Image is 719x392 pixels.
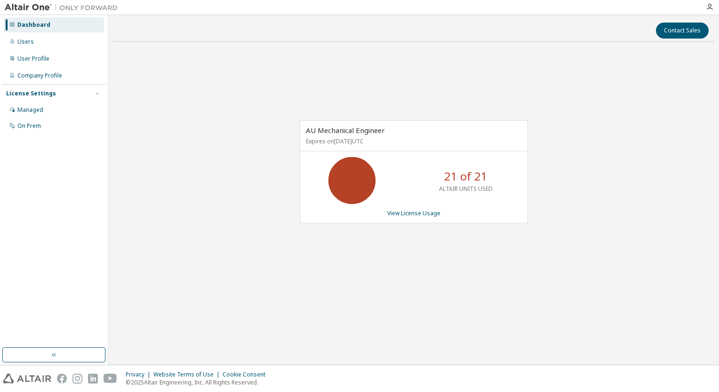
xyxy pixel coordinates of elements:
[656,23,709,39] button: Contact Sales
[223,371,271,378] div: Cookie Consent
[439,185,493,193] p: ALTAIR UNITS USED
[306,125,385,135] span: AU Mechanical Engineer
[17,55,49,63] div: User Profile
[104,374,117,384] img: youtube.svg
[444,168,487,184] p: 21 of 21
[3,374,51,384] img: altair_logo.svg
[88,374,98,384] img: linkedin.svg
[306,137,519,145] p: Expires on [DATE] UTC
[72,374,82,384] img: instagram.svg
[126,371,153,378] div: Privacy
[5,3,122,12] img: Altair One
[17,106,43,114] div: Managed
[153,371,223,378] div: Website Terms of Use
[387,209,440,217] a: View License Usage
[57,374,67,384] img: facebook.svg
[17,21,50,29] div: Dashboard
[17,122,41,130] div: On Prem
[126,378,271,386] p: © 2025 Altair Engineering, Inc. All Rights Reserved.
[17,72,62,79] div: Company Profile
[6,90,56,97] div: License Settings
[17,38,34,46] div: Users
